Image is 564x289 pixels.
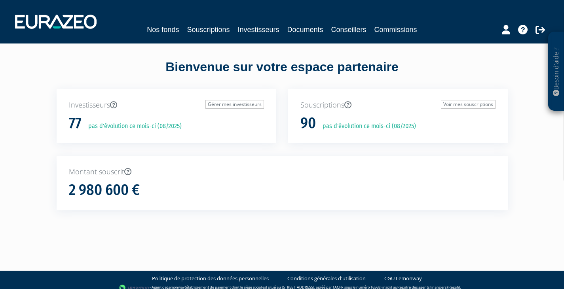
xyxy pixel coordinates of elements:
[300,100,496,110] p: Souscriptions
[15,15,97,29] img: 1732889491-logotype_eurazeo_blanc_rvb.png
[205,100,264,109] a: Gérer mes investisseurs
[552,36,561,107] p: Besoin d'aide ?
[287,275,366,282] a: Conditions générales d'utilisation
[300,115,316,132] h1: 90
[69,182,140,198] h1: 2 980 600 €
[384,275,422,282] a: CGU Lemonway
[317,122,416,131] p: pas d'évolution ce mois-ci (08/2025)
[287,24,323,35] a: Documents
[331,24,367,35] a: Conseillers
[69,115,82,132] h1: 77
[51,58,514,89] div: Bienvenue sur votre espace partenaire
[152,275,269,282] a: Politique de protection des données personnelles
[187,24,230,35] a: Souscriptions
[83,122,182,131] p: pas d'évolution ce mois-ci (08/2025)
[69,167,496,177] p: Montant souscrit
[237,24,279,35] a: Investisseurs
[69,100,264,110] p: Investisseurs
[441,100,496,109] a: Voir mes souscriptions
[147,24,179,35] a: Nos fonds
[374,24,417,35] a: Commissions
